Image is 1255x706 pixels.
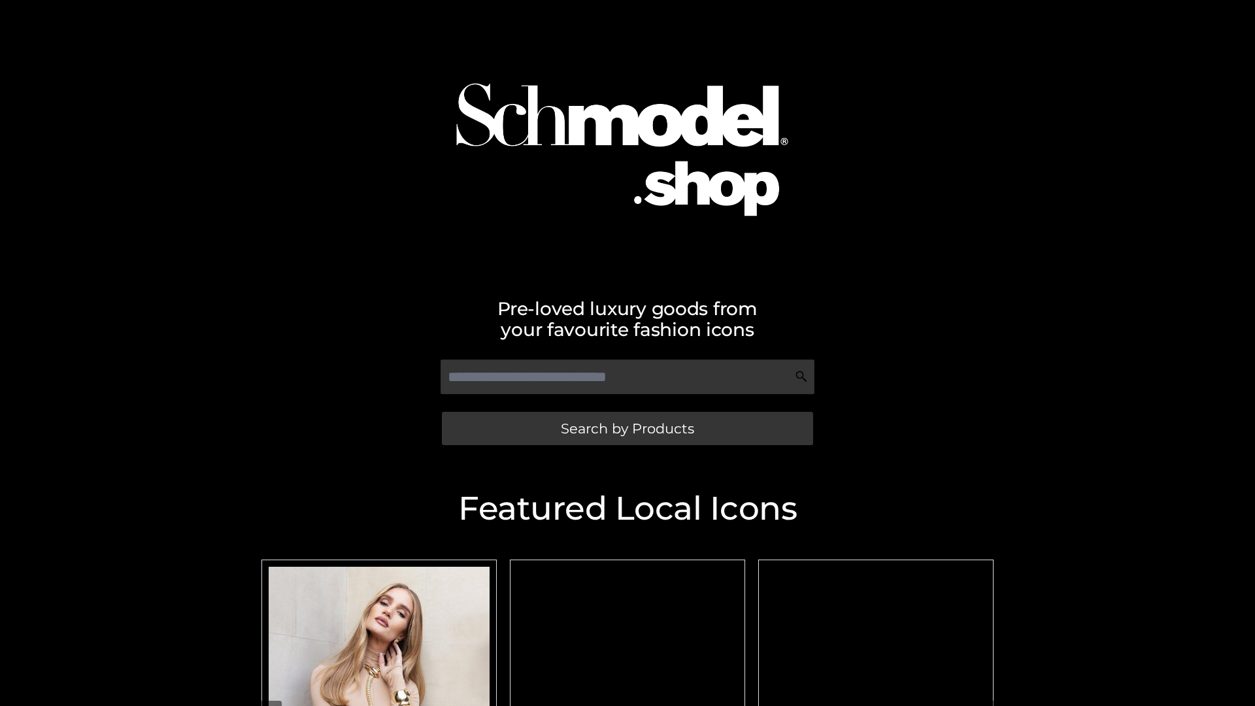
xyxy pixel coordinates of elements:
img: Search Icon [795,370,808,383]
h2: Pre-loved luxury goods from your favourite fashion icons [255,298,1000,340]
span: Search by Products [561,422,694,435]
a: Search by Products [442,412,813,445]
h2: Featured Local Icons​ [255,492,1000,525]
